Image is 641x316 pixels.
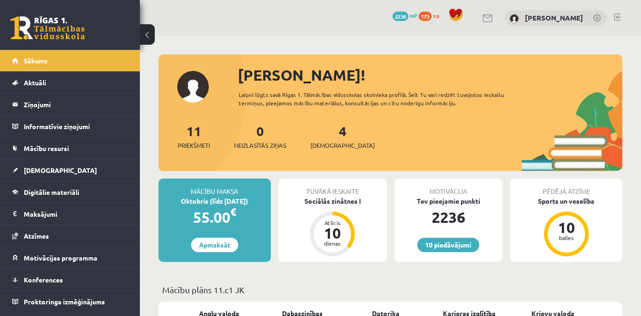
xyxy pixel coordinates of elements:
[12,291,128,312] a: Proktoringa izmēģinājums
[417,238,479,252] a: 10 piedāvājumi
[12,203,128,225] a: Maksājumi
[394,179,503,196] div: Motivācija
[159,206,271,228] div: 55.00
[318,240,346,246] div: dienas
[552,220,580,235] div: 10
[24,297,105,306] span: Proktoringa izmēģinājums
[12,137,128,159] a: Mācību resursi
[278,196,387,258] a: Sociālās zinātnes I Atlicis 10 dienas
[310,141,375,150] span: [DEMOGRAPHIC_DATA]
[12,247,128,268] a: Motivācijas programma
[278,196,387,206] div: Sociālās zinātnes I
[24,254,97,262] span: Motivācijas programma
[24,78,46,87] span: Aktuāli
[24,203,128,225] legend: Maksājumi
[12,181,128,203] a: Digitālie materiāli
[24,188,79,196] span: Digitālie materiāli
[24,116,128,137] legend: Informatīvie ziņojumi
[10,16,85,40] a: Rīgas 1. Tālmācības vidusskola
[510,196,622,258] a: Sports un veselība 10 balles
[234,123,286,150] a: 0Neizlasītās ziņas
[12,94,128,115] a: Ziņojumi
[510,196,622,206] div: Sports un veselība
[510,179,622,196] div: Pēdējā atzīme
[24,166,97,174] span: [DEMOGRAPHIC_DATA]
[393,12,408,21] span: 2236
[239,90,517,107] div: Laipni lūgts savā Rīgas 1. Tālmācības vidusskolas skolnieka profilā. Šeit Tu vari redzēt tuvojošo...
[318,226,346,240] div: 10
[393,12,417,19] a: 2236 mP
[12,50,128,71] a: Sākums
[410,12,417,19] span: mP
[178,141,210,150] span: Priekšmeti
[12,116,128,137] a: Informatīvie ziņojumi
[24,144,69,152] span: Mācību resursi
[12,72,128,93] a: Aktuāli
[178,123,210,150] a: 11Priekšmeti
[234,141,286,150] span: Neizlasītās ziņas
[162,283,619,296] p: Mācību plāns 11.c1 JK
[394,196,503,206] div: Tev pieejamie punkti
[12,269,128,290] a: Konferences
[230,205,236,219] span: €
[433,12,439,19] span: xp
[12,225,128,247] a: Atzīmes
[525,13,583,22] a: [PERSON_NAME]
[318,220,346,226] div: Atlicis
[238,64,622,86] div: [PERSON_NAME]!
[394,206,503,228] div: 2236
[24,94,128,115] legend: Ziņojumi
[419,12,444,19] a: 173 xp
[419,12,432,21] span: 173
[24,56,48,65] span: Sākums
[159,196,271,206] div: Oktobris (līdz [DATE])
[552,235,580,240] div: balles
[510,14,519,23] img: Gabriela Grase
[159,179,271,196] div: Mācību maksa
[12,159,128,181] a: [DEMOGRAPHIC_DATA]
[24,232,49,240] span: Atzīmes
[278,179,387,196] div: Tuvākā ieskaite
[24,275,63,284] span: Konferences
[191,238,238,252] a: Apmaksāt
[310,123,375,150] a: 4[DEMOGRAPHIC_DATA]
